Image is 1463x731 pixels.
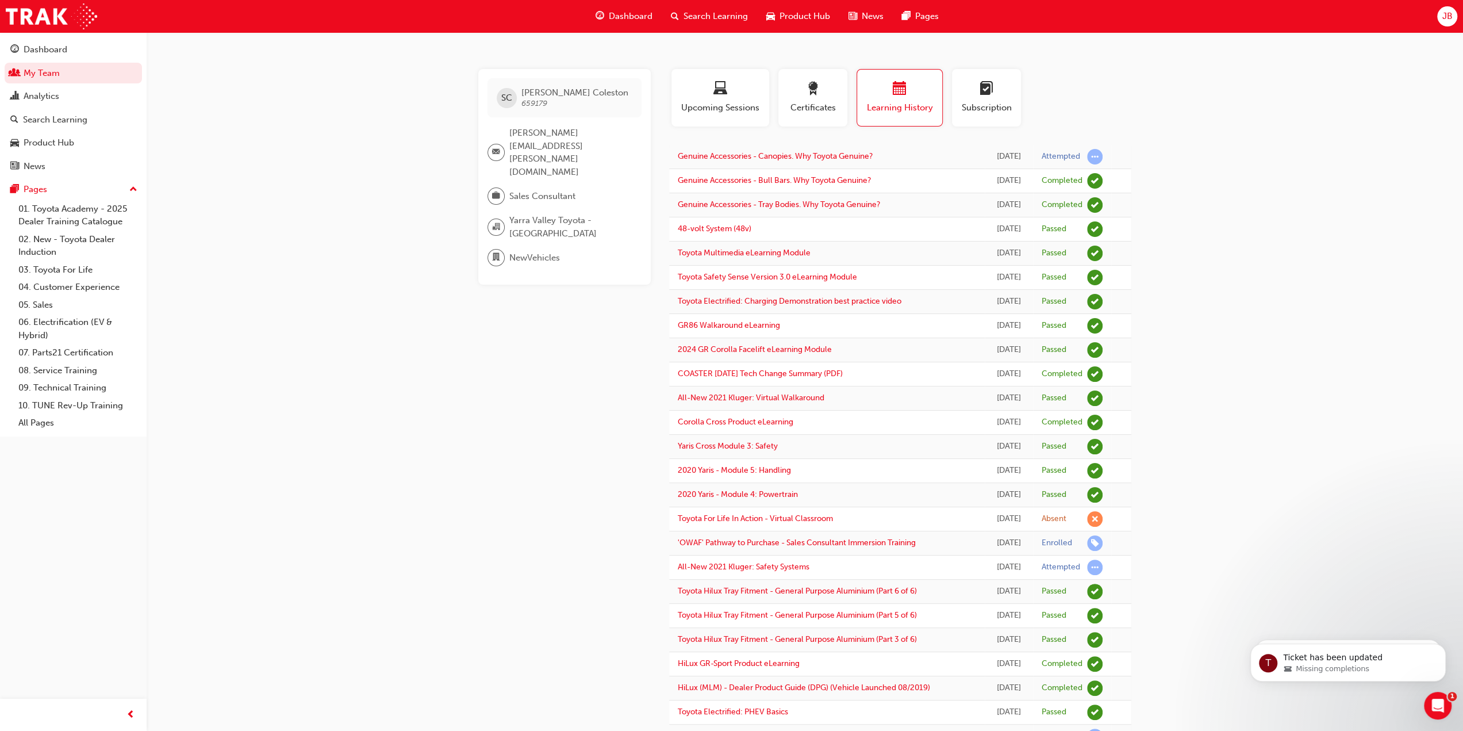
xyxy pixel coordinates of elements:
[1442,10,1452,23] span: JB
[5,156,142,177] a: News
[678,634,917,644] a: Toyota Hilux Tray Fitment - General Purpose Aluminium (Part 3 of 6)
[787,101,839,114] span: Certificates
[1042,151,1080,162] div: Attempted
[678,659,800,668] a: HiLux GR-Sport Product eLearning
[866,101,934,114] span: Learning History
[952,69,1021,127] button: Subscription
[1087,608,1103,623] span: learningRecordVerb_PASS-icon
[1042,465,1066,476] div: Passed
[757,5,839,28] a: car-iconProduct Hub
[596,9,604,24] span: guage-icon
[1042,610,1066,621] div: Passed
[5,109,142,131] a: Search Learning
[1087,246,1103,261] span: learningRecordVerb_PASS-icon
[24,183,47,196] div: Pages
[5,37,142,179] button: DashboardMy TeamAnalyticsSearch LearningProduct HubNews
[1042,393,1066,404] div: Passed
[993,706,1024,719] div: Thu Jun 05 2025 11:35:51 GMT+1000 (Australian Eastern Standard Time)
[713,82,727,97] span: laptop-icon
[678,296,901,306] a: Toyota Electrified: Charging Demonstration best practice video
[5,63,142,84] a: My Team
[24,136,74,150] div: Product Hub
[1042,441,1066,452] div: Passed
[14,200,142,231] a: 01. Toyota Academy - 2025 Dealer Training Catalogue
[915,10,939,23] span: Pages
[14,231,142,261] a: 02. New - Toyota Dealer Induction
[893,5,948,28] a: pages-iconPages
[993,609,1024,622] div: Fri Jun 13 2025 12:44:27 GMT+1000 (Australian Eastern Standard Time)
[993,392,1024,405] div: Mon Aug 25 2025 10:37:35 GMT+1000 (Australian Eastern Standard Time)
[1437,6,1457,26] button: JB
[680,101,761,114] span: Upcoming Sessions
[492,250,500,265] span: department-icon
[678,320,780,330] a: GR86 Walkaround eLearning
[129,182,137,197] span: up-icon
[10,115,18,125] span: search-icon
[5,132,142,154] a: Product Hub
[14,414,142,432] a: All Pages
[501,91,512,105] span: SC
[14,313,142,344] a: 06. Electrification (EV & Hybrid)
[678,224,751,234] a: 48-volt System (48v)
[993,561,1024,574] div: Mon Jun 16 2025 11:42:37 GMT+1000 (Australian Eastern Standard Time)
[1087,632,1103,648] span: learningRecordVerb_PASS-icon
[993,198,1024,212] div: Tue Aug 26 2025 11:15:46 GMT+1000 (Australian Eastern Standard Time)
[893,82,907,97] span: calendar-icon
[683,10,748,23] span: Search Learning
[509,251,560,265] span: NewVehicles
[1087,439,1103,454] span: learningRecordVerb_PASS-icon
[671,69,769,127] button: Upcoming Sessions
[961,101,1012,114] span: Subscription
[10,138,19,148] span: car-icon
[1087,487,1103,503] span: learningRecordVerb_PASS-icon
[14,261,142,279] a: 03. Toyota For Life
[1087,294,1103,309] span: learningRecordVerb_PASS-icon
[678,200,881,209] a: Genuine Accessories - Tray Bodies. Why Toyota Genuine?
[1042,369,1082,380] div: Completed
[1042,248,1066,259] div: Passed
[1087,511,1103,527] span: learningRecordVerb_ABSENT-icon
[1042,272,1066,283] div: Passed
[678,175,871,185] a: Genuine Accessories - Bull Bars. Why Toyota Genuine?
[14,362,142,380] a: 08. Service Training
[993,512,1024,526] div: Wed Aug 20 2025 09:00:00 GMT+1000 (Australian Eastern Standard Time)
[492,145,500,160] span: email-icon
[1042,200,1082,211] div: Completed
[1042,538,1072,549] div: Enrolled
[993,657,1024,671] div: Thu Jun 12 2025 11:40:11 GMT+1000 (Australian Eastern Standard Time)
[1087,463,1103,479] span: learningRecordVerb_PASS-icon
[993,682,1024,695] div: Tue Jun 10 2025 14:50:54 GMT+1000 (Australian Eastern Standard Time)
[6,3,97,29] img: Trak
[1042,320,1066,331] div: Passed
[993,633,1024,646] div: Thu Jun 12 2025 14:28:35 GMT+1000 (Australian Eastern Standard Time)
[902,9,911,24] span: pages-icon
[1087,680,1103,696] span: learningRecordVerb_COMPLETE-icon
[1042,489,1066,500] div: Passed
[14,296,142,314] a: 05. Sales
[857,69,943,127] button: Learning History
[509,214,632,240] span: Yarra Valley Toyota - [GEOGRAPHIC_DATA]
[1087,221,1103,237] span: learningRecordVerb_PASS-icon
[5,179,142,200] button: Pages
[1087,584,1103,599] span: learningRecordVerb_PASS-icon
[509,127,632,178] span: [PERSON_NAME][EMAIL_ADDRESS][PERSON_NAME][DOMAIN_NAME]
[678,369,843,378] a: COASTER [DATE] Tech Change Summary (PDF)
[5,86,142,107] a: Analytics
[1087,656,1103,672] span: learningRecordVerb_COMPLETE-icon
[862,10,884,23] span: News
[1087,318,1103,334] span: learningRecordVerb_PASS-icon
[10,91,19,102] span: chart-icon
[1087,173,1103,189] span: learningRecordVerb_COMPLETE-icon
[1042,345,1066,355] div: Passed
[10,162,19,172] span: news-icon
[14,344,142,362] a: 07. Parts21 Certification
[678,586,917,596] a: Toyota Hilux Tray Fitment - General Purpose Aluminium (Part 6 of 6)
[492,220,500,235] span: organisation-icon
[848,9,857,24] span: news-icon
[10,45,19,55] span: guage-icon
[662,5,757,28] a: search-iconSearch Learning
[678,151,873,161] a: Genuine Accessories - Canopies. Why Toyota Genuine?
